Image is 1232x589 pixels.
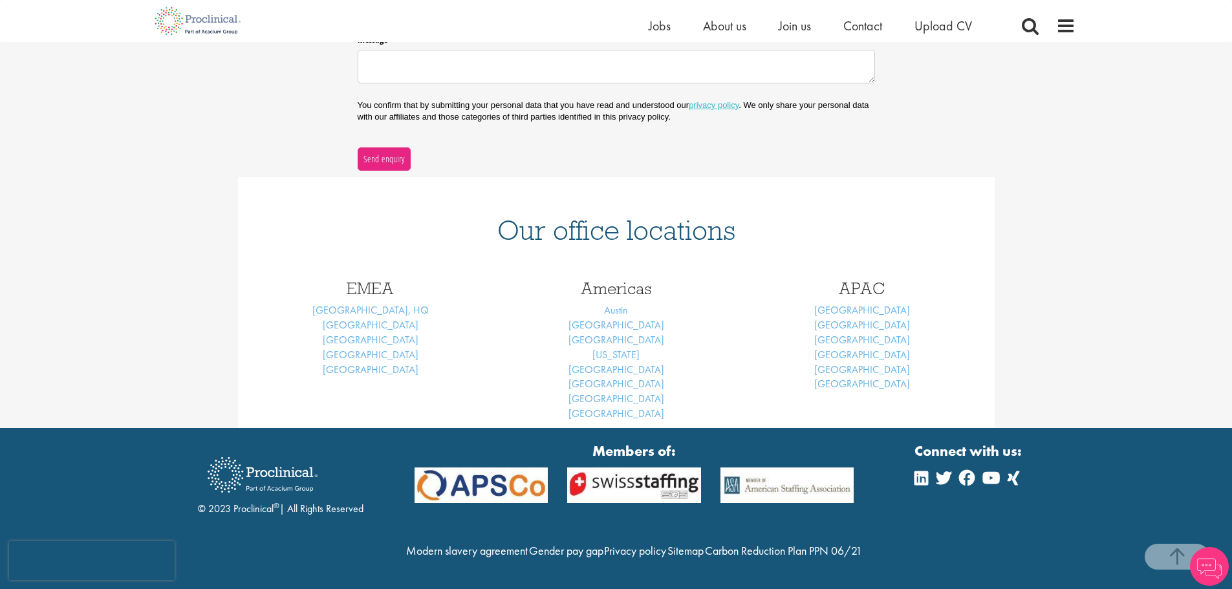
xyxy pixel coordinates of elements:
[257,280,484,297] h3: EMEA
[604,543,666,558] a: Privacy policy
[323,363,418,376] a: [GEOGRAPHIC_DATA]
[592,348,640,361] a: [US_STATE]
[568,407,664,420] a: [GEOGRAPHIC_DATA]
[689,100,739,110] a: privacy policy
[405,467,558,503] img: APSCo
[568,363,664,376] a: [GEOGRAPHIC_DATA]
[814,318,910,332] a: [GEOGRAPHIC_DATA]
[568,318,664,332] a: [GEOGRAPHIC_DATA]
[914,441,1024,461] strong: Connect with us:
[1190,547,1229,586] img: Chatbot
[503,280,729,297] h3: Americas
[814,333,910,347] a: [GEOGRAPHIC_DATA]
[406,543,528,558] a: Modern slavery agreement
[604,303,628,317] a: Austin
[529,543,603,558] a: Gender pay gap
[814,377,910,391] a: [GEOGRAPHIC_DATA]
[711,467,864,503] img: APSCo
[568,377,664,391] a: [GEOGRAPHIC_DATA]
[358,100,875,123] p: You confirm that by submitting your personal data that you have read and understood our . We only...
[323,318,418,332] a: [GEOGRAPHIC_DATA]
[415,441,854,461] strong: Members of:
[9,541,175,580] iframe: reCAPTCHA
[749,280,975,297] h3: APAC
[557,467,711,503] img: APSCo
[814,363,910,376] a: [GEOGRAPHIC_DATA]
[274,500,279,511] sup: ®
[814,348,910,361] a: [GEOGRAPHIC_DATA]
[363,152,405,166] span: Send enquiry
[312,303,429,317] a: [GEOGRAPHIC_DATA], HQ
[323,333,418,347] a: [GEOGRAPHIC_DATA]
[779,17,811,34] a: Join us
[568,333,664,347] a: [GEOGRAPHIC_DATA]
[358,147,411,171] button: Send enquiry
[198,447,363,517] div: © 2023 Proclinical | All Rights Reserved
[705,543,862,558] a: Carbon Reduction Plan PPN 06/21
[568,392,664,405] a: [GEOGRAPHIC_DATA]
[914,17,972,34] a: Upload CV
[323,348,418,361] a: [GEOGRAPHIC_DATA]
[649,17,671,34] a: Jobs
[843,17,882,34] a: Contact
[814,303,910,317] a: [GEOGRAPHIC_DATA]
[703,17,746,34] a: About us
[198,448,327,502] img: Proclinical Recruitment
[257,216,975,244] h1: Our office locations
[667,543,704,558] a: Sitemap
